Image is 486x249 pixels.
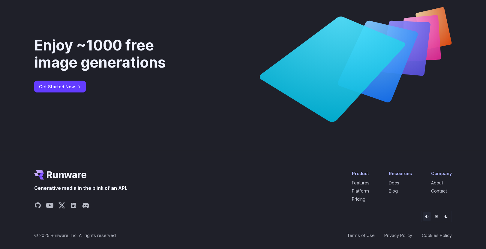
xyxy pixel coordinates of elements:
button: Light [432,212,441,221]
a: Platform [352,188,369,193]
a: Share on Discord [82,202,89,211]
div: Company [431,170,452,177]
a: Get Started Now [34,81,86,93]
a: Share on YouTube [46,202,53,211]
a: Blog [389,188,398,193]
a: Share on X [58,202,65,211]
span: © 2025 Runware, Inc. All rights reserved [34,232,116,239]
span: Generative media in the blink of an API. [34,184,127,192]
a: Docs [389,180,399,185]
a: Privacy Policy [384,232,412,239]
a: Features [352,180,370,185]
a: Cookies Policy [422,232,452,239]
a: About [431,180,443,185]
a: Terms of Use [347,232,375,239]
div: Resources [389,170,412,177]
a: Share on GitHub [34,202,41,211]
div: Product [352,170,370,177]
ul: Theme selector [421,211,452,222]
a: Share on LinkedIn [70,202,77,211]
a: Contact [431,188,447,193]
button: Default [423,212,431,221]
a: Pricing [352,196,365,202]
a: Go to / [34,170,86,180]
div: Enjoy ~1000 free image generations [34,37,197,71]
button: Dark [442,212,450,221]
